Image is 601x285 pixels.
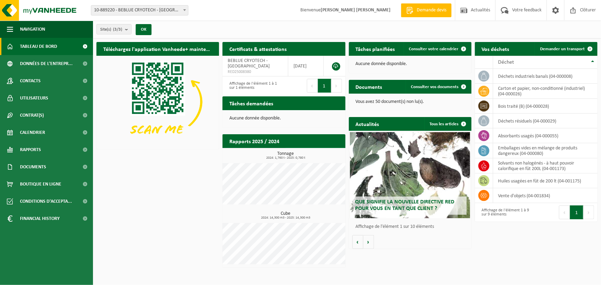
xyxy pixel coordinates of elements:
div: Affichage de l'élément 1 à 1 sur 1 éléments [226,78,280,93]
span: Boutique en ligne [20,176,61,193]
span: Documents [20,158,46,176]
span: Demander un transport [540,47,585,51]
span: Conditions d'accepta... [20,193,72,210]
span: RED25008380 [228,69,283,75]
h3: Cube [226,211,345,220]
span: 10-889220 - BEBLUE CRYOTECH - LIÈGE [91,6,188,15]
h2: Rapports 2025 / 2024 [222,134,286,148]
button: Vorige [352,235,363,249]
h2: Documents [349,80,389,93]
span: Rapports [20,141,41,158]
span: Site(s) [100,24,122,35]
button: Previous [559,205,570,219]
span: Financial History [20,210,60,227]
span: Tableau de bord [20,38,57,55]
span: 10-889220 - BEBLUE CRYOTECH - LIÈGE [91,5,188,15]
h2: Tâches planifiées [349,42,402,55]
button: Previous [307,79,318,93]
h2: Actualités [349,117,386,130]
h2: Certificats & attestations [222,42,293,55]
button: 1 [318,79,331,93]
a: Consulter vos documents [406,80,471,94]
td: emballages vides en mélange de produits dangereux (04-000080) [493,143,598,158]
p: Aucune donnée disponible. [356,62,465,66]
span: Utilisateurs [20,89,48,107]
button: Site(s)(3/3) [96,24,132,34]
span: Demande devis [415,7,448,14]
a: Demande devis [401,3,452,17]
a: Que signifie la nouvelle directive RED pour vous en tant que client ? [350,132,470,218]
span: Calendrier [20,124,45,141]
td: carton et papier, non-conditionné (industriel) (04-000026) [493,84,598,99]
button: Next [583,205,594,219]
span: Données de l'entrepr... [20,55,73,72]
button: 1 [570,205,583,219]
count: (3/3) [113,27,122,32]
td: [DATE] [288,56,323,76]
span: Navigation [20,21,45,38]
button: Volgende [363,235,374,249]
td: solvants non halogénés - à haut pouvoir calorifique en fût 200L (04-001173) [493,158,598,173]
button: OK [136,24,152,35]
a: Demander un transport [535,42,597,56]
img: Download de VHEPlus App [96,56,219,148]
span: Consulter vos documents [411,85,459,89]
td: vente d'objets (04-001834) [493,188,598,203]
span: 2024: 1,760 t - 2025: 0,780 t [226,156,345,160]
h2: Téléchargez l'application Vanheede+ maintenant! [96,42,219,55]
button: Next [331,79,342,93]
h2: Tâches demandées [222,96,280,110]
span: Consulter votre calendrier [409,47,459,51]
span: Déchet [498,60,514,65]
span: Contacts [20,72,41,89]
span: BEBLUE CRYOTECH - [GEOGRAPHIC_DATA] [228,58,270,69]
td: bois traité (B) (04-000028) [493,99,598,114]
a: Tous les articles [424,117,471,131]
a: Consulter votre calendrier [404,42,471,56]
span: Que signifie la nouvelle directive RED pour vous en tant que client ? [355,199,454,211]
td: huiles usagées en fût de 200 lt (04-001175) [493,173,598,188]
a: Consulter les rapports [286,148,345,161]
span: Contrat(s) [20,107,44,124]
td: déchets industriels banals (04-000008) [493,69,598,84]
div: Affichage de l'élément 1 à 9 sur 9 éléments [478,205,533,220]
p: Aucune donnée disponible. [229,116,338,121]
span: 2024: 14,300 m3 - 2025: 14,300 m3 [226,216,345,220]
h3: Tonnage [226,151,345,160]
h2: Vos déchets [475,42,516,55]
p: Vous avez 50 document(s) non lu(s). [356,99,465,104]
p: Affichage de l'élément 1 sur 10 éléments [356,224,468,229]
td: absorbants usagés (04-000055) [493,128,598,143]
td: déchets résiduels (04-000029) [493,114,598,128]
strong: [PERSON_NAME] [PERSON_NAME] [321,8,391,13]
